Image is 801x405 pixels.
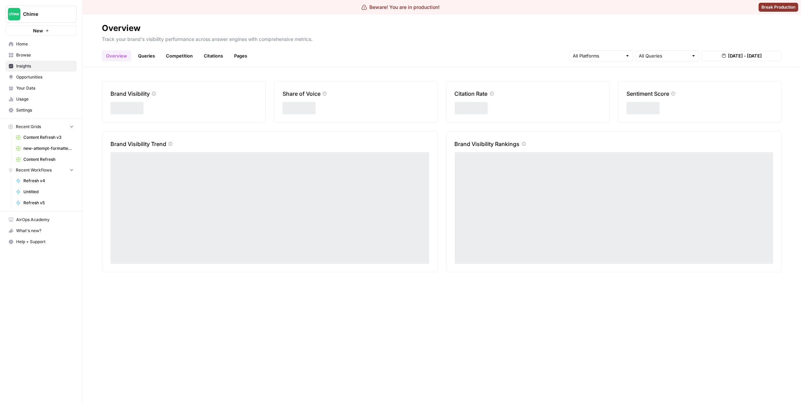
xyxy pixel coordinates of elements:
[573,52,622,59] input: All Platforms
[702,51,782,61] button: [DATE] - [DATE]
[102,23,140,34] div: Overview
[110,90,150,98] p: Brand Visibility
[759,3,798,12] button: Break Production
[6,94,77,105] a: Usage
[6,226,76,236] div: What's new?
[6,165,77,175] button: Recent Workflows
[6,83,77,94] a: Your Data
[13,175,77,186] a: Refresh v4
[626,90,669,98] p: Sentiment Score
[6,72,77,83] a: Opportunities
[200,50,227,61] a: Citations
[134,50,159,61] a: Queries
[6,225,77,236] button: What's new?
[13,197,77,208] a: Refresh v5
[455,140,520,148] p: Brand Visibility Rankings
[16,124,41,130] span: Recent Grids
[110,140,166,148] p: Brand Visibility Trend
[6,39,77,50] a: Home
[13,186,77,197] a: Untitled
[6,6,77,23] button: Workspace: Chime
[162,50,197,61] a: Competition
[16,63,74,69] span: Insights
[23,11,65,18] span: Chime
[6,25,77,36] button: New
[16,41,74,47] span: Home
[6,214,77,225] a: AirOps Academy
[6,61,77,72] a: Insights
[23,178,74,184] span: Refresh v4
[16,239,74,245] span: Help + Support
[361,4,440,11] div: Beware! You are in production!
[230,50,251,61] a: Pages
[23,189,74,195] span: Untitled
[16,52,74,58] span: Browse
[639,52,688,59] input: All Queries
[23,145,74,152] span: new-attempt-formatted.csv
[13,143,77,154] a: new-attempt-formatted.csv
[16,85,74,91] span: Your Data
[761,4,795,10] span: Break Production
[455,90,488,98] p: Citation Rate
[23,134,74,141] span: Content Refresh v3
[6,50,77,61] a: Browse
[16,74,74,80] span: Opportunities
[13,132,77,143] a: Content Refresh v3
[16,217,74,223] span: AirOps Academy
[102,34,782,43] p: Track your brand's visibility performance across answer engines with comprehensive metrics.
[728,52,762,59] span: [DATE] - [DATE]
[6,105,77,116] a: Settings
[6,236,77,247] button: Help + Support
[16,107,74,113] span: Settings
[102,50,131,61] a: Overview
[6,122,77,132] button: Recent Grids
[33,27,43,34] span: New
[283,90,320,98] p: Share of Voice
[23,156,74,163] span: Content Refresh
[16,96,74,102] span: Usage
[23,200,74,206] span: Refresh v5
[13,154,77,165] a: Content Refresh
[8,8,20,20] img: Chime Logo
[16,167,52,173] span: Recent Workflows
